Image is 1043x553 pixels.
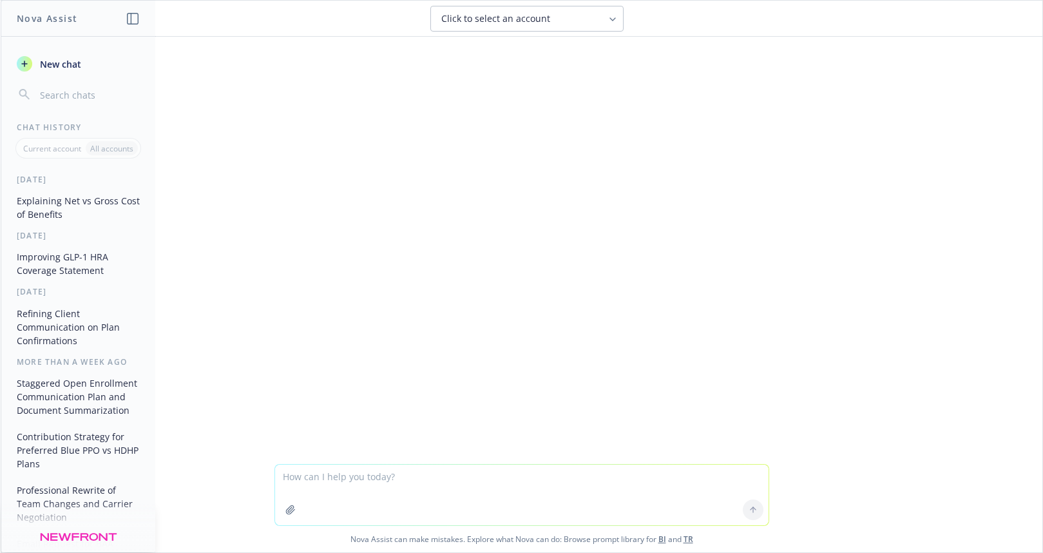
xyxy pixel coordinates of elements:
[1,356,155,367] div: More than a week ago
[658,534,666,545] a: BI
[17,12,77,25] h1: Nova Assist
[1,122,155,133] div: Chat History
[1,230,155,241] div: [DATE]
[12,426,145,474] button: Contribution Strategy for Preferred Blue PPO vs HDHP Plans
[684,534,693,545] a: TR
[12,246,145,281] button: Improving GLP-1 HRA Coverage Statement
[1,286,155,297] div: [DATE]
[12,480,145,528] button: Professional Rewrite of Team Changes and Carrier Negotiation
[12,190,145,225] button: Explaining Net vs Gross Cost of Benefits
[1,174,155,185] div: [DATE]
[12,303,145,351] button: Refining Client Communication on Plan Confirmations
[430,6,624,32] button: Click to select an account
[441,12,550,25] span: Click to select an account
[12,373,145,421] button: Staggered Open Enrollment Communication Plan and Document Summarization
[37,57,81,71] span: New chat
[90,143,133,154] p: All accounts
[23,143,81,154] p: Current account
[6,526,1037,552] span: Nova Assist can make mistakes. Explore what Nova can do: Browse prompt library for and
[12,52,145,75] button: New chat
[37,86,140,104] input: Search chats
